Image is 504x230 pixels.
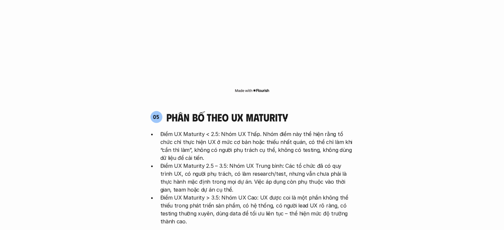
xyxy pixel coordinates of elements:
[144,0,360,86] iframe: Interactive or visual content
[160,161,354,193] p: Điểm UX Maturity 2.5 – 3.5: Nhóm UX Trung bình: Các tổ chức đã có quy trình UX, có người phụ trác...
[153,114,159,119] p: 05
[160,193,354,225] p: Điểm UX Maturity > 3.5: Nhóm UX Cao: UX được coi là một phần không thể thiếu trong phát triển sản...
[166,111,288,123] h4: phân bố theo ux maturity
[160,130,354,161] p: Điểm UX Maturity < 2.5: Nhóm UX Thấp. Nhóm điểm này thể hiện rằng tổ chức chỉ thực hiện UX ở mức ...
[235,88,269,93] img: Made with Flourish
